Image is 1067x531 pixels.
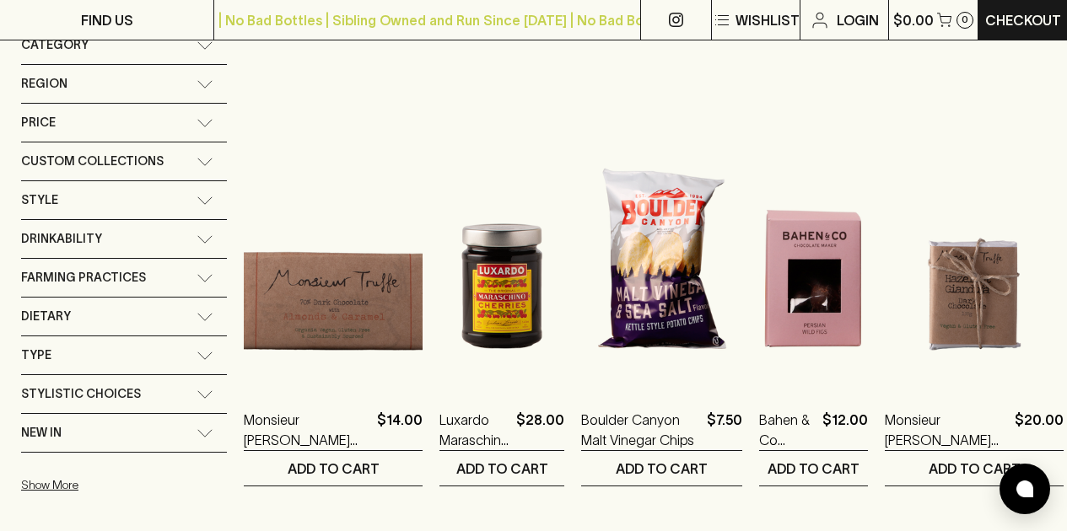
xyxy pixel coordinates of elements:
span: Category [21,35,89,56]
span: Stylistic Choices [21,383,141,405]
a: Luxardo Maraschino Cherries [439,410,509,450]
p: $0.00 [893,10,934,30]
button: ADD TO CART [439,451,564,485]
img: Monsieur Truffe Gianduja Dark Hazelnut Chocolate [885,89,1064,384]
button: Show More [21,468,242,502]
span: Region [21,73,67,94]
button: ADD TO CART [244,451,423,485]
p: ADD TO CART [456,459,548,479]
p: Wishlist [736,10,800,30]
span: Dietary [21,306,71,327]
span: Custom Collections [21,151,164,172]
div: Style [21,181,227,219]
img: Monsieur Truffe Dark Chocolate with Almonds & Caramel [244,89,423,384]
p: FIND US [81,10,133,30]
div: Dietary [21,298,227,335]
img: Luxardo Maraschino Cherries [439,89,564,384]
a: Boulder Canyon Malt Vinegar Chips [581,410,700,450]
div: Farming Practices [21,259,227,297]
p: $20.00 [1015,410,1064,450]
button: ADD TO CART [885,451,1064,485]
p: ADD TO CART [768,459,860,479]
div: Category [21,26,227,64]
a: Bahen & Co Persian Wild Figs [759,410,816,450]
img: Bahen & Co Persian Wild Figs [759,89,868,384]
span: Type [21,345,51,366]
span: Farming Practices [21,267,146,288]
span: Price [21,112,56,133]
p: $7.50 [707,410,742,450]
p: ADD TO CART [616,459,708,479]
p: Checkout [985,10,1061,30]
img: bubble-icon [1016,480,1033,497]
p: ADD TO CART [929,459,1021,479]
p: $12.00 [822,410,868,450]
span: Drinkability [21,228,102,249]
div: New In [21,414,227,452]
span: New In [21,422,62,443]
a: Monsieur [PERSON_NAME] [PERSON_NAME] Dark Hazelnut Chocolate [885,410,1008,450]
p: $28.00 [516,410,564,450]
button: ADD TO CART [581,451,742,485]
span: Style [21,190,58,211]
p: $14.00 [377,410,423,450]
div: Custom Collections [21,142,227,180]
div: Region [21,65,227,103]
div: Stylistic Choices [21,375,227,413]
div: Type [21,336,227,374]
p: ADD TO CART [288,459,380,479]
div: Price [21,104,227,142]
div: Drinkability [21,220,227,258]
a: Monsieur [PERSON_NAME] Dark Chocolate with Almonds & Caramel [244,410,370,450]
img: Boulder Canyon Malt Vinegar Chips [581,89,742,384]
p: Login [837,10,879,30]
button: ADD TO CART [759,451,868,485]
p: 0 [962,15,968,24]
